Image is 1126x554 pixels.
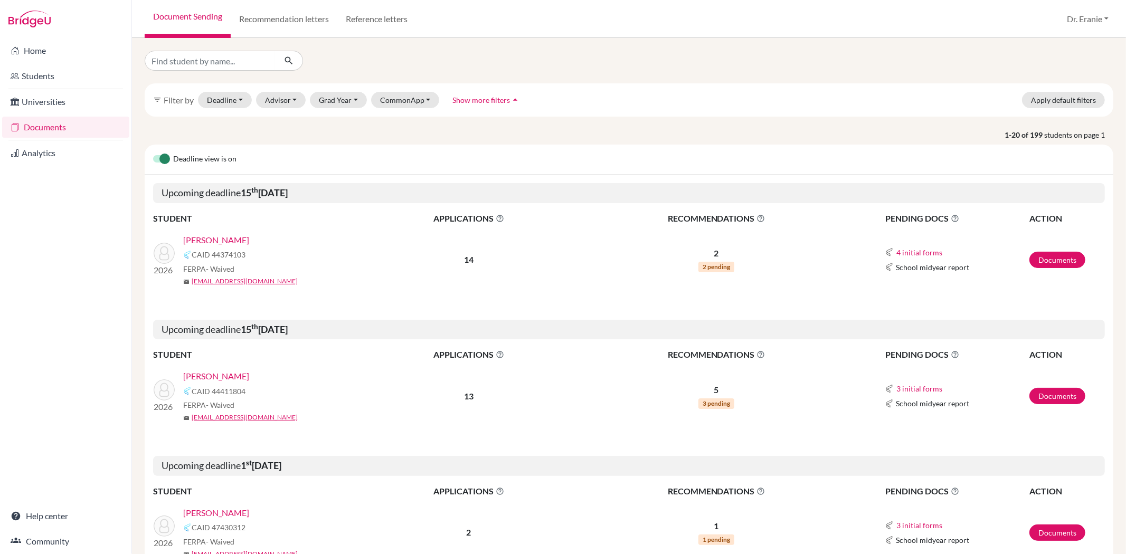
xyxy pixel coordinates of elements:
[1029,252,1085,268] a: Documents
[153,183,1105,203] h5: Upcoming deadline
[896,383,943,395] button: 3 initial forms
[246,459,252,467] sup: st
[153,320,1105,340] h5: Upcoming deadline
[698,534,734,545] span: 1 pending
[573,348,859,361] span: RECOMMENDATIONS
[464,391,474,401] b: 13
[8,11,51,27] img: Bridge-U
[192,276,298,286] a: [EMAIL_ADDRESS][DOMAIN_NAME]
[452,95,510,104] span: Show more filters
[2,505,129,527] a: Help center
[885,248,894,256] img: Common App logo
[365,212,572,225] span: APPLICATIONS
[2,40,129,61] a: Home
[192,386,245,397] span: CAID 44411804
[153,484,364,498] th: STUDENT
[573,212,859,225] span: RECOMMENDATIONS
[183,415,190,421] span: mail
[154,537,175,549] p: 2026
[573,485,859,498] span: RECOMMENDATIONS
[2,117,129,138] a: Documents
[885,212,1028,225] span: PENDING DOCS
[443,92,529,108] button: Show more filtersarrow_drop_up
[153,456,1105,476] h5: Upcoming deadline
[2,91,129,112] a: Universities
[183,507,249,519] a: [PERSON_NAME]
[573,520,859,532] p: 1
[885,521,894,530] img: Common App logo
[198,92,252,108] button: Deadline
[256,92,306,108] button: Advisor
[371,92,440,108] button: CommonApp
[885,399,894,408] img: Common App logo
[2,142,129,164] a: Analytics
[241,187,288,198] b: 15 [DATE]
[896,262,969,273] span: School midyear report
[183,399,234,410] span: FERPA
[241,323,288,335] b: 15 [DATE]
[1029,388,1085,404] a: Documents
[251,186,258,194] sup: th
[192,249,245,260] span: CAID 44374103
[183,279,190,285] span: mail
[154,379,175,400] img: Lin, Emma
[1062,9,1113,29] button: Dr. Eranie
[154,264,175,276] p: 2026
[154,400,175,413] p: 2026
[510,94,521,105] i: arrow_drop_up
[1029,524,1085,541] a: Documents
[885,385,894,393] img: Common App logo
[183,387,192,395] img: Common App logo
[1044,129,1113,140] span: students on page 1
[896,534,969,546] span: School midyear report
[173,153,236,166] span: Deadline view is on
[153,348,364,361] th: STUDENT
[1029,348,1105,361] th: ACTION
[885,485,1028,498] span: PENDING DOCS
[896,398,969,409] span: School midyear report
[206,537,234,546] span: - Waived
[251,322,258,331] sup: th
[466,527,471,537] b: 2
[164,95,194,105] span: Filter by
[573,384,859,396] p: 5
[192,413,298,422] a: [EMAIL_ADDRESS][DOMAIN_NAME]
[183,234,249,246] a: [PERSON_NAME]
[885,348,1028,361] span: PENDING DOCS
[154,243,175,264] img: Kang, Liyeh
[183,370,249,383] a: [PERSON_NAME]
[153,212,364,225] th: STUDENT
[183,536,234,547] span: FERPA
[2,65,129,87] a: Students
[573,247,859,260] p: 2
[206,400,234,409] span: - Waived
[310,92,367,108] button: Grad Year
[183,523,192,532] img: Common App logo
[241,460,281,471] b: 1 [DATE]
[206,264,234,273] span: - Waived
[1029,212,1105,225] th: ACTION
[896,519,943,531] button: 3 initial forms
[365,348,572,361] span: APPLICATIONS
[153,95,162,104] i: filter_list
[145,51,276,71] input: Find student by name...
[365,485,572,498] span: APPLICATIONS
[698,262,734,272] span: 2 pending
[896,246,943,259] button: 4 initial forms
[464,254,474,264] b: 14
[154,515,175,537] img: Chow, Kyle
[2,531,129,552] a: Community
[885,263,894,271] img: Common App logo
[885,536,894,545] img: Common App logo
[192,522,245,533] span: CAID 47430312
[183,251,192,259] img: Common App logo
[698,398,734,409] span: 3 pending
[1005,129,1044,140] strong: 1-20 of 199
[183,263,234,274] span: FERPA
[1029,484,1105,498] th: ACTION
[1022,92,1105,108] button: Apply default filters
